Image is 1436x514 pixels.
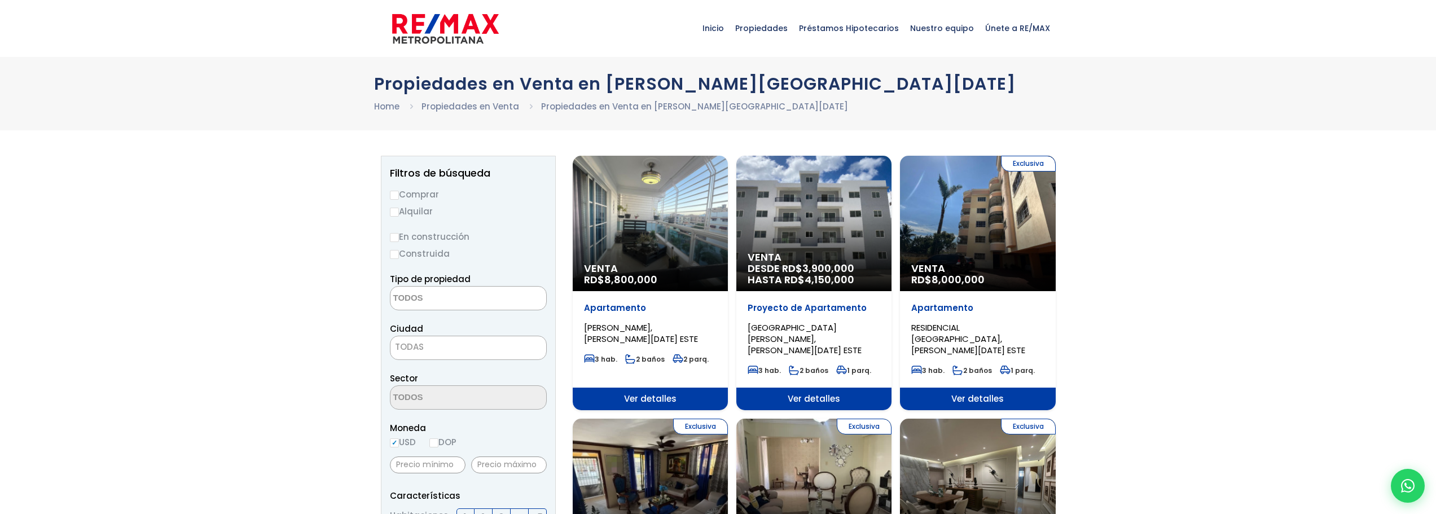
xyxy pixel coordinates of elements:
[911,366,945,375] span: 3 hab.
[390,323,423,335] span: Ciudad
[390,187,547,201] label: Comprar
[584,273,657,287] span: RD$
[471,456,547,473] input: Precio máximo
[584,322,698,345] span: [PERSON_NAME], [PERSON_NAME][DATE] ESTE
[911,302,1044,314] p: Apartamento
[952,366,992,375] span: 2 baños
[584,302,717,314] p: Apartamento
[802,261,854,275] span: 3,900,000
[573,156,728,410] a: Venta RD$8,800,000 Apartamento [PERSON_NAME], [PERSON_NAME][DATE] ESTE 3 hab. 2 baños 2 parq. Ver...
[904,11,980,45] span: Nuestro equipo
[390,287,500,311] textarea: Search
[604,273,657,287] span: 8,800,000
[748,302,880,314] p: Proyecto de Apartamento
[900,156,1055,410] a: Exclusiva Venta RD$8,000,000 Apartamento RESIDENCIAL [GEOGRAPHIC_DATA], [PERSON_NAME][DATE] ESTE ...
[748,274,880,285] span: HASTA RD$
[374,100,399,112] a: Home
[390,489,547,503] p: Características
[395,341,424,353] span: TODAS
[900,388,1055,410] span: Ver detalles
[429,438,438,447] input: DOP
[748,366,781,375] span: 3 hab.
[911,273,985,287] span: RD$
[673,419,728,434] span: Exclusiva
[390,336,547,360] span: TODAS
[392,12,499,46] img: remax-metropolitana-logo
[748,252,880,263] span: Venta
[390,372,418,384] span: Sector
[980,11,1056,45] span: Únete a RE/MAX
[390,191,399,200] input: Comprar
[429,435,456,449] label: DOP
[625,354,665,364] span: 2 baños
[730,11,793,45] span: Propiedades
[390,273,471,285] span: Tipo de propiedad
[390,421,547,435] span: Moneda
[748,263,880,285] span: DESDE RD$
[390,208,399,217] input: Alquilar
[673,354,709,364] span: 2 parq.
[736,156,892,410] a: Venta DESDE RD$3,900,000 HASTA RD$4,150,000 Proyecto de Apartamento [GEOGRAPHIC_DATA][PERSON_NAME...
[1000,366,1035,375] span: 1 parq.
[374,74,1062,94] h1: Propiedades en Venta en [PERSON_NAME][GEOGRAPHIC_DATA][DATE]
[390,247,547,261] label: Construida
[697,11,730,45] span: Inicio
[836,366,871,375] span: 1 parq.
[748,322,862,356] span: [GEOGRAPHIC_DATA][PERSON_NAME], [PERSON_NAME][DATE] ESTE
[390,456,466,473] input: Precio mínimo
[584,263,717,274] span: Venta
[911,263,1044,274] span: Venta
[390,435,416,449] label: USD
[573,388,728,410] span: Ver detalles
[390,438,399,447] input: USD
[421,100,519,112] a: Propiedades en Venta
[837,419,892,434] span: Exclusiva
[390,250,399,259] input: Construida
[584,354,617,364] span: 3 hab.
[390,168,547,179] h2: Filtros de búsqueda
[390,339,546,355] span: TODAS
[390,230,547,244] label: En construcción
[1001,156,1056,172] span: Exclusiva
[390,233,399,242] input: En construcción
[911,322,1025,356] span: RESIDENCIAL [GEOGRAPHIC_DATA], [PERSON_NAME][DATE] ESTE
[390,386,500,410] textarea: Search
[789,366,828,375] span: 2 baños
[736,388,892,410] span: Ver detalles
[1001,419,1056,434] span: Exclusiva
[793,11,904,45] span: Préstamos Hipotecarios
[932,273,985,287] span: 8,000,000
[390,204,547,218] label: Alquilar
[805,273,854,287] span: 4,150,000
[541,99,848,113] li: Propiedades en Venta en [PERSON_NAME][GEOGRAPHIC_DATA][DATE]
